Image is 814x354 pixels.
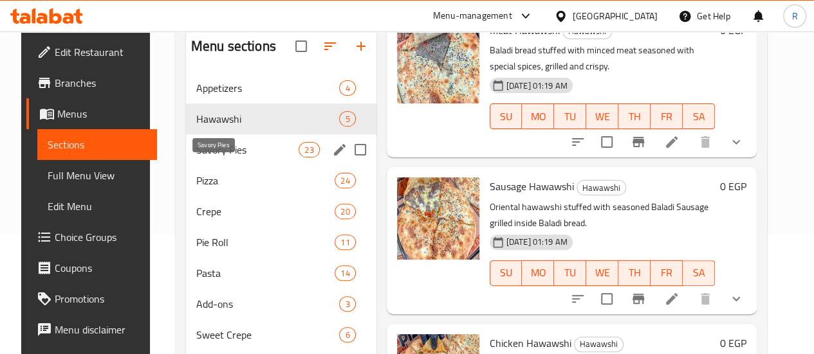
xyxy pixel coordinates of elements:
[501,80,573,92] span: [DATE] 01:19 AM
[688,263,710,282] span: SA
[624,263,645,282] span: TH
[196,204,335,219] span: Crepe
[527,263,549,282] span: MO
[37,129,157,160] a: Sections
[346,31,376,62] button: Add section
[683,260,715,286] button: SA
[196,327,340,342] span: Sweet Crepe
[791,9,797,23] span: R
[186,73,376,103] div: Appetizers4
[48,137,147,152] span: Sections
[683,103,715,129] button: SA
[37,191,157,222] a: Edit Menu
[574,337,624,352] div: Hawawshi
[664,291,680,306] a: Edit menu item
[26,222,157,252] a: Choice Groups
[495,107,517,126] span: SU
[26,37,157,67] a: Edit Restaurant
[196,173,335,188] div: Pizza
[495,263,517,282] span: SU
[55,44,147,60] span: Edit Restaurant
[330,140,349,159] button: edit
[593,285,620,312] span: Select to update
[522,260,554,286] button: MO
[186,103,376,134] div: Hawawshi5
[186,227,376,258] div: Pie Roll11
[340,329,355,341] span: 6
[186,196,376,227] div: Crepe20
[55,260,147,276] span: Coupons
[728,291,744,306] svg: Show Choices
[573,9,658,23] div: [GEOGRAPHIC_DATA]
[37,160,157,191] a: Full Menu View
[191,37,276,56] h2: Menu sections
[299,144,319,156] span: 23
[335,267,355,279] span: 14
[577,181,625,195] span: Hawawshi
[527,107,549,126] span: MO
[624,107,645,126] span: TH
[591,263,613,282] span: WE
[490,177,574,196] span: Sausage Hawawshi
[335,206,355,218] span: 20
[397,177,479,260] img: Sausage Hawawshi
[335,235,355,250] div: items
[577,180,626,195] div: Hawawshi
[690,127,721,157] button: delete
[335,175,355,187] span: 24
[335,204,355,219] div: items
[55,229,147,245] span: Choice Groups
[288,33,315,60] span: Select all sections
[335,236,355,249] span: 11
[26,67,157,98] a: Branches
[196,265,335,281] div: Pasta
[186,258,376,288] div: Pasta14
[433,8,512,24] div: Menu-management
[186,134,376,165] div: Savory Pies23edit
[651,260,683,286] button: FR
[26,283,157,314] a: Promotions
[26,314,157,345] a: Menu disclaimer
[501,236,573,248] span: [DATE] 01:19 AM
[299,142,319,157] div: items
[721,127,752,157] button: show more
[339,111,355,127] div: items
[48,199,147,214] span: Edit Menu
[55,75,147,91] span: Branches
[554,103,586,129] button: TU
[618,103,651,129] button: TH
[196,80,340,96] div: Appetizers
[186,319,376,350] div: Sweet Crepe6
[48,168,147,183] span: Full Menu View
[186,165,376,196] div: Pizza24
[490,42,715,75] p: Baladi bread stuffed with minced meat seasoned with special spices, grilled and crispy.
[721,283,752,314] button: show more
[720,21,746,39] h6: 0 EGP
[196,235,335,250] span: Pie Roll
[690,283,721,314] button: delete
[335,173,355,188] div: items
[586,103,618,129] button: WE
[315,31,346,62] span: Sort sections
[559,107,581,126] span: TU
[340,113,355,125] span: 5
[196,296,340,312] span: Add-ons
[55,291,147,306] span: Promotions
[340,82,355,94] span: 4
[196,142,299,157] span: Savory Pies
[339,327,355,342] div: items
[593,128,620,155] span: Select to update
[196,111,340,127] span: Hawawshi
[335,265,355,281] div: items
[57,106,147,121] span: Menus
[562,283,593,314] button: sort-choices
[186,288,376,319] div: Add-ons3
[490,103,523,129] button: SU
[720,177,746,195] h6: 0 EGP
[618,260,651,286] button: TH
[651,103,683,129] button: FR
[559,263,581,282] span: TU
[339,80,355,96] div: items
